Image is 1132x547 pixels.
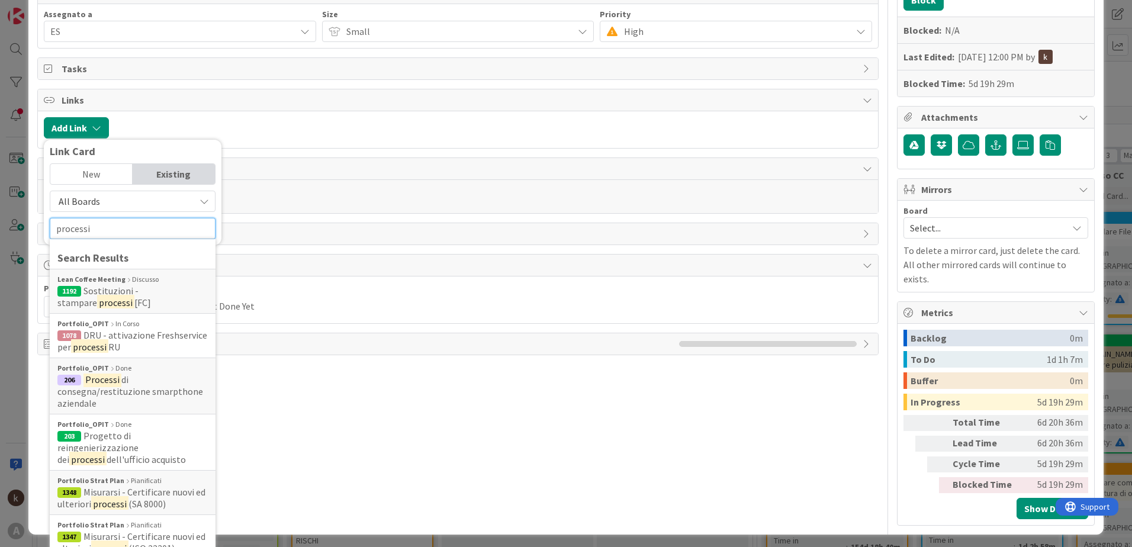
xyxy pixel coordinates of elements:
[1022,477,1083,493] div: 5d 19h 29m
[57,318,109,329] b: Portfolio_OPIT
[57,318,208,329] div: In Corso
[1038,50,1053,64] img: kh
[1022,436,1083,452] div: 6d 20h 36m
[958,50,1053,64] div: [DATE] 12:00 PM by
[57,532,81,542] div: 1347
[1022,415,1083,431] div: 6d 20h 36m
[1022,456,1083,472] div: 5d 19h 29m
[62,227,857,241] span: History
[921,110,1073,124] span: Attachments
[1070,330,1083,346] div: 0m
[57,329,207,353] span: DRU - attivazione Freshservice per
[903,243,1088,286] p: To delete a mirror card, just delete the card. All other mirrored cards will continue to exists.
[953,436,1018,452] div: Lead Time
[346,23,568,40] span: Small
[107,453,186,465] span: dell'ufficio acquisto
[969,76,1014,91] div: 5d 19h 29m
[903,50,954,64] b: Last Edited:
[57,286,81,297] div: 1192
[1047,351,1083,368] div: 1d 1h 7m
[1037,394,1083,410] div: 5d 19h 29m
[57,419,109,430] b: Portfolio_OPIT
[128,498,166,510] span: (SA 8000)
[57,431,81,442] div: 203
[44,10,316,18] div: Assegnato a
[953,477,1018,493] div: Blocked Time
[921,182,1073,197] span: Mirrors
[62,62,857,76] span: Tasks
[50,24,295,38] span: ES
[953,456,1018,472] div: Cycle Time
[911,330,1070,346] div: Backlog
[59,195,100,207] span: All Boards
[57,419,208,430] div: Done
[1070,372,1083,389] div: 0m
[62,258,857,272] span: Dates
[97,295,134,310] mark: processi
[624,23,845,40] span: High
[953,415,1018,431] div: Total Time
[57,250,208,266] div: Search Results
[945,23,960,37] div: N/A
[25,2,54,16] span: Support
[57,285,139,308] span: Sostituzioni - stampare
[57,475,124,486] b: Portfolio Strat Plan
[911,372,1070,389] div: Buffer
[201,296,255,316] span: Not Done Yet
[62,162,857,176] span: Comments
[50,146,216,157] div: Link Card
[62,93,857,107] span: Links
[57,330,81,341] div: 1078
[44,117,109,139] button: Add Link
[69,452,107,467] mark: processi
[903,23,941,37] b: Blocked:
[911,351,1047,368] div: To Do
[57,363,208,374] div: Done
[57,486,205,510] span: Misurarsi - Certificare nuovi ed ulteriori
[133,164,215,184] div: Existing
[57,274,126,285] b: Lean Coffee Meeting
[921,305,1073,320] span: Metrics
[44,282,148,295] span: Planned Dates
[50,164,133,184] div: New
[57,520,208,530] div: Pianificati
[322,10,594,18] div: Size
[57,520,124,530] b: Portfolio Strat Plan
[57,363,109,374] b: Portfolio_OPIT
[57,375,81,385] div: 206
[57,374,203,409] span: di consegna/restituzione smarpthone aziendale
[903,207,928,215] span: Board
[600,10,872,18] div: Priority
[108,341,120,353] span: RU
[71,339,108,355] mark: processi
[62,337,673,351] span: Exit Criteria
[83,372,121,387] mark: Processi
[57,430,139,465] span: Progetto di reingenierizzazione dei
[50,218,216,239] input: Search for card by title or ID
[57,274,208,285] div: Discusso
[57,487,81,498] div: 1348
[1017,498,1088,519] button: Show Details
[910,220,1062,236] span: Select...
[903,76,965,91] b: Blocked Time:
[57,475,208,486] div: Pianificati
[911,394,1037,410] div: In Progress
[91,496,128,511] mark: processi
[134,297,151,308] span: [FC]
